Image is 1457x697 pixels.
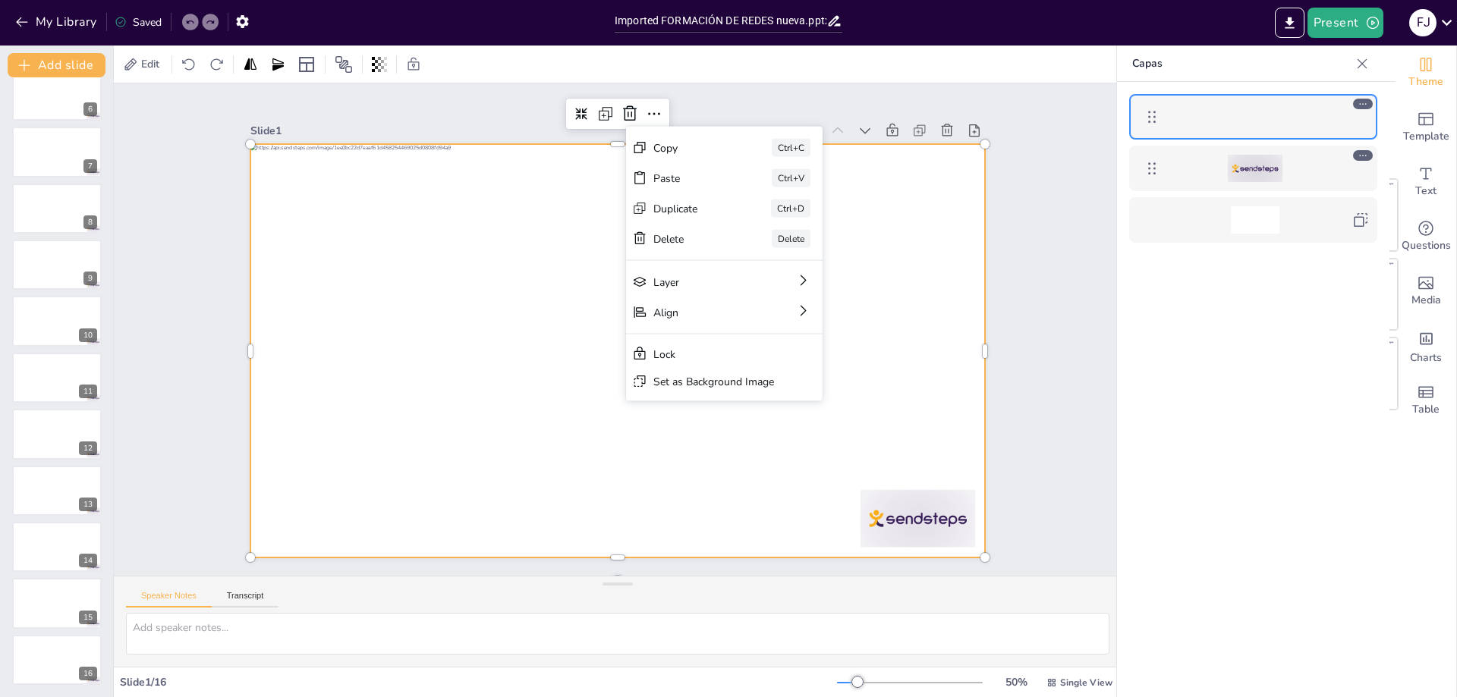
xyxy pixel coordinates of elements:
[615,10,826,32] input: Insert title
[1412,401,1440,418] span: Table
[1409,8,1437,38] button: F J
[1396,209,1456,264] div: Get real-time input from your audience
[773,270,849,292] div: Paste
[12,296,102,346] div: 10
[1396,155,1456,209] div: Add text boxes
[759,403,859,429] div: Align
[12,578,102,628] div: 15
[1409,9,1437,36] div: F J
[335,55,353,74] span: Position
[79,611,97,624] div: 15
[294,52,319,77] div: Layout
[11,10,103,34] button: My Library
[1396,100,1456,155] div: Add ready made slides
[12,522,102,572] div: 14
[12,409,102,459] div: 12
[79,441,97,455] div: 12
[1060,677,1112,689] span: Single View
[1410,350,1442,366] span: Charts
[79,328,97,342] div: 10
[12,635,102,685] div: 16
[12,71,102,121] div: 6
[769,300,845,322] div: Duplicate
[1415,183,1437,199] span: Text
[1129,146,1377,191] div: https://cdn.sendsteps.com/images/logo/sendsteps_logo_white.pnghttps://cdn.sendsteps.com/images/lo...
[272,86,842,160] div: Slide 1
[120,675,837,689] div: Slide 1 / 16
[1129,94,1377,140] div: https://api.sendsteps.com/image/1ee0bc22d7eaaf61d458254469025d0808fd94a9
[12,240,102,290] div: 9
[762,373,862,398] div: Layer
[998,675,1034,689] div: 50 %
[212,591,279,608] button: Transcript
[884,341,924,363] div: Delete
[79,385,97,398] div: 11
[126,591,212,608] button: Speaker Notes
[1411,292,1441,309] span: Media
[12,466,102,516] div: 13
[83,215,97,229] div: 8
[1403,128,1449,145] span: Template
[1132,56,1163,71] font: Capas
[1402,237,1451,254] span: Questions
[751,473,873,500] div: Set as Background Image
[1396,264,1456,319] div: Add images, graphics, shapes or video
[8,53,105,77] button: Add slide
[1275,8,1304,38] button: Export to PowerPoint
[886,311,927,333] div: Ctrl+D
[12,127,102,177] div: 7
[12,353,102,403] div: 11
[1396,319,1456,373] div: Add charts and graphs
[893,250,933,272] div: Ctrl+C
[83,159,97,173] div: 7
[1396,46,1456,100] div: Change the overall theme
[1408,74,1443,90] span: Theme
[1396,373,1456,428] div: Add a table
[115,15,162,30] div: Saved
[754,445,876,473] div: Lock
[138,57,162,71] span: Edit
[83,102,97,116] div: 6
[12,184,102,234] div: 8
[890,281,930,303] div: Ctrl+V
[766,331,843,353] div: Delete
[79,498,97,511] div: 13
[79,554,97,567] div: 14
[776,240,853,262] div: Copy
[79,667,97,680] div: 16
[83,272,97,285] div: 9
[1308,8,1383,38] button: Present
